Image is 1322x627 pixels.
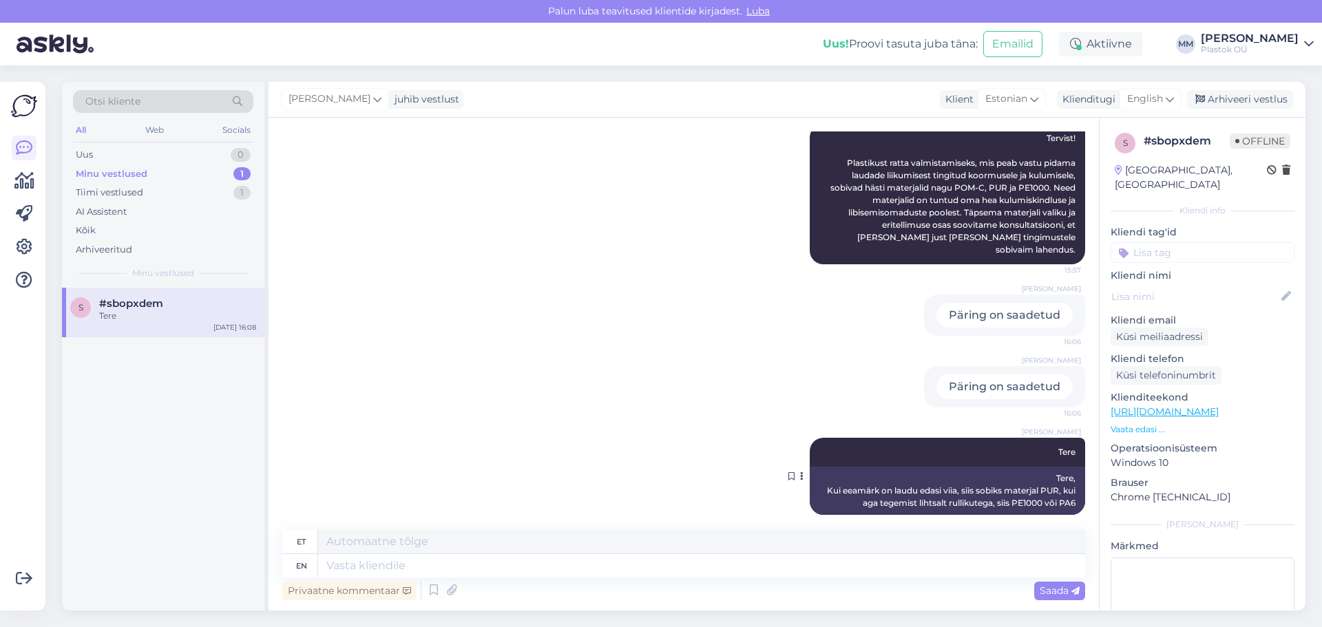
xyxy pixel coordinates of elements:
div: Küsi telefoninumbrit [1111,366,1221,385]
p: Kliendi telefon [1111,352,1294,366]
div: Kõik [76,224,96,237]
div: [PERSON_NAME] [1201,33,1299,44]
span: Offline [1230,134,1290,149]
div: Küsi meiliaadressi [1111,328,1208,346]
div: Klient [940,92,974,107]
div: Arhiveeri vestlus [1187,90,1293,109]
p: Kliendi email [1111,313,1294,328]
div: Tere [99,310,256,322]
div: Plastok OÜ [1201,44,1299,55]
p: Windows 10 [1111,456,1294,470]
span: s [78,302,83,312]
div: 1 [233,167,251,181]
div: Uus [76,148,93,162]
div: 1 [233,186,251,200]
span: 16:06 [1029,408,1081,418]
div: Päring on saadetud [936,303,1073,328]
span: [PERSON_NAME] [1022,284,1081,294]
input: Lisa nimi [1111,289,1279,304]
div: Minu vestlused [76,167,147,181]
span: Saada [1040,584,1080,597]
span: 16:06 [1029,337,1081,347]
div: 0 [231,148,251,162]
p: Kliendi tag'id [1111,225,1294,240]
div: Tiimi vestlused [76,186,143,200]
span: Otsi kliente [85,94,140,109]
div: Klienditugi [1057,92,1115,107]
a: [PERSON_NAME]Plastok OÜ [1201,33,1314,55]
div: Kliendi info [1111,204,1294,217]
div: MM [1176,34,1195,54]
span: Luba [742,5,774,17]
div: Tere, Kui eeamärk on laudu edasi viia, siis sobiks materjal PUR, kui aga tegemist lihtsalt rullik... [810,467,1085,515]
b: Uus! [823,37,849,50]
span: Estonian [985,92,1027,107]
span: 15:57 [1029,265,1081,275]
div: [GEOGRAPHIC_DATA], [GEOGRAPHIC_DATA] [1115,163,1267,192]
div: Arhiveeritud [76,243,132,257]
div: Päring on saadetud [936,374,1073,399]
div: Privaatne kommentaar [282,582,417,600]
span: 16:08 [1029,516,1081,526]
div: en [296,554,307,577]
span: [PERSON_NAME] [1022,427,1081,437]
span: s [1123,138,1128,148]
span: English [1127,92,1163,107]
p: Märkmed [1111,539,1294,553]
span: Minu vestlused [132,267,194,279]
div: # sbopxdem [1144,133,1230,149]
span: #sbopxdem [99,297,163,310]
p: Kliendi nimi [1111,268,1294,283]
span: Tere [1058,447,1076,457]
div: All [73,121,89,139]
div: [PERSON_NAME] [1111,518,1294,531]
div: Proovi tasuta juba täna: [823,36,978,52]
p: Operatsioonisüsteem [1111,441,1294,456]
div: juhib vestlust [389,92,459,107]
span: [PERSON_NAME] [1022,355,1081,365]
img: Askly Logo [11,93,37,119]
span: [PERSON_NAME] [288,92,370,107]
input: Lisa tag [1111,242,1294,263]
p: Chrome [TECHNICAL_ID] [1111,490,1294,504]
p: Brauser [1111,476,1294,490]
button: Emailid [983,31,1042,57]
div: AI Assistent [76,205,127,219]
div: Web [143,121,167,139]
div: Socials [220,121,253,139]
div: [DATE] 16:08 [213,322,256,332]
div: Aktiivne [1059,32,1143,56]
div: et [297,530,306,553]
p: Klienditeekond [1111,390,1294,405]
a: [URL][DOMAIN_NAME] [1111,405,1219,418]
p: Vaata edasi ... [1111,423,1294,436]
